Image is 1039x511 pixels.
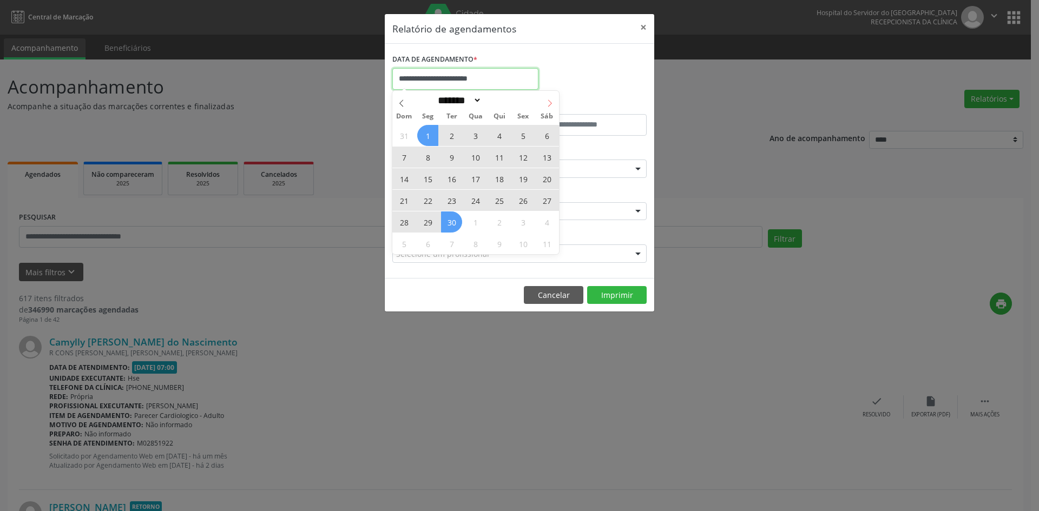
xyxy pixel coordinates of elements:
span: Outubro 8, 2025 [465,233,486,254]
button: Cancelar [524,286,583,304]
span: Setembro 21, 2025 [393,190,415,211]
span: Outubro 2, 2025 [489,211,510,233]
span: Outubro 7, 2025 [441,233,462,254]
span: Outubro 4, 2025 [536,211,557,233]
span: Setembro 2, 2025 [441,125,462,146]
span: Setembro 1, 2025 [417,125,438,146]
span: Setembro 11, 2025 [489,147,510,168]
span: Setembro 18, 2025 [489,168,510,189]
input: Year [482,95,517,106]
span: Setembro 8, 2025 [417,147,438,168]
span: Seg [416,113,440,120]
span: Setembro 6, 2025 [536,125,557,146]
span: Outubro 1, 2025 [465,211,486,233]
span: Setembro 17, 2025 [465,168,486,189]
label: DATA DE AGENDAMENTO [392,51,477,68]
span: Setembro 19, 2025 [512,168,534,189]
span: Setembro 30, 2025 [441,211,462,233]
span: Outubro 3, 2025 [512,211,534,233]
span: Setembro 14, 2025 [393,168,415,189]
select: Month [434,95,482,106]
label: ATÉ [522,97,647,114]
span: Setembro 27, 2025 [536,190,557,211]
span: Setembro 28, 2025 [393,211,415,233]
span: Setembro 25, 2025 [489,190,510,211]
h5: Relatório de agendamentos [392,22,516,36]
span: Qui [488,113,511,120]
span: Outubro 9, 2025 [489,233,510,254]
span: Setembro 16, 2025 [441,168,462,189]
span: Outubro 6, 2025 [417,233,438,254]
button: Close [633,14,654,41]
button: Imprimir [587,286,647,304]
span: Qua [464,113,488,120]
span: Sex [511,113,535,120]
span: Agosto 31, 2025 [393,125,415,146]
span: Setembro 9, 2025 [441,147,462,168]
span: Selecione um profissional [396,248,489,260]
span: Setembro 13, 2025 [536,147,557,168]
span: Setembro 26, 2025 [512,190,534,211]
span: Sáb [535,113,559,120]
span: Ter [440,113,464,120]
span: Setembro 23, 2025 [441,190,462,211]
span: Setembro 24, 2025 [465,190,486,211]
span: Setembro 3, 2025 [465,125,486,146]
span: Outubro 10, 2025 [512,233,534,254]
span: Setembro 15, 2025 [417,168,438,189]
span: Setembro 5, 2025 [512,125,534,146]
span: Dom [392,113,416,120]
span: Outubro 11, 2025 [536,233,557,254]
span: Setembro 4, 2025 [489,125,510,146]
span: Outubro 5, 2025 [393,233,415,254]
span: Setembro 20, 2025 [536,168,557,189]
span: Setembro 12, 2025 [512,147,534,168]
span: Setembro 29, 2025 [417,211,438,233]
span: Setembro 22, 2025 [417,190,438,211]
span: Setembro 7, 2025 [393,147,415,168]
span: Setembro 10, 2025 [465,147,486,168]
